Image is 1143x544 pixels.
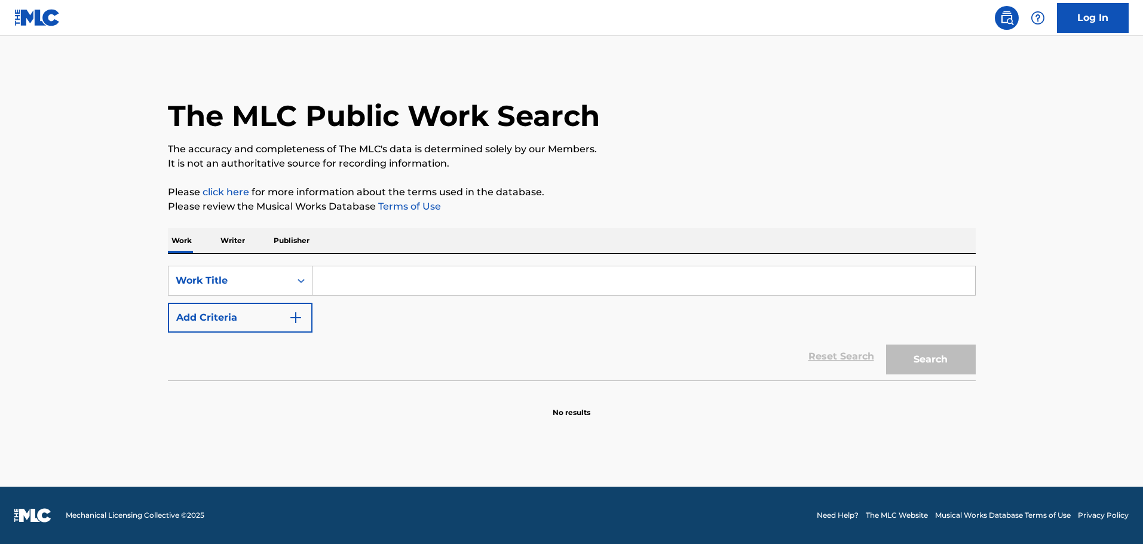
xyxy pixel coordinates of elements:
[1083,487,1143,544] iframe: Chat Widget
[1031,11,1045,25] img: help
[1026,6,1050,30] div: Help
[168,228,195,253] p: Work
[1057,3,1129,33] a: Log In
[1078,510,1129,521] a: Privacy Policy
[168,142,976,156] p: The accuracy and completeness of The MLC's data is determined solely by our Members.
[203,186,249,198] a: click here
[217,228,249,253] p: Writer
[176,273,283,288] div: Work Title
[376,201,441,212] a: Terms of Use
[168,266,976,380] form: Search Form
[935,510,1071,521] a: Musical Works Database Terms of Use
[66,510,204,521] span: Mechanical Licensing Collective © 2025
[553,393,590,418] p: No results
[168,303,312,333] button: Add Criteria
[168,156,976,171] p: It is not an authoritative source for recording information.
[14,9,60,26] img: MLC Logo
[866,510,928,521] a: The MLC Website
[168,199,976,214] p: Please review the Musical Works Database
[168,98,600,134] h1: The MLC Public Work Search
[1000,11,1014,25] img: search
[817,510,859,521] a: Need Help?
[270,228,313,253] p: Publisher
[289,311,303,325] img: 9d2ae6d4665cec9f34b9.svg
[995,6,1019,30] a: Public Search
[168,185,976,199] p: Please for more information about the terms used in the database.
[14,508,51,523] img: logo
